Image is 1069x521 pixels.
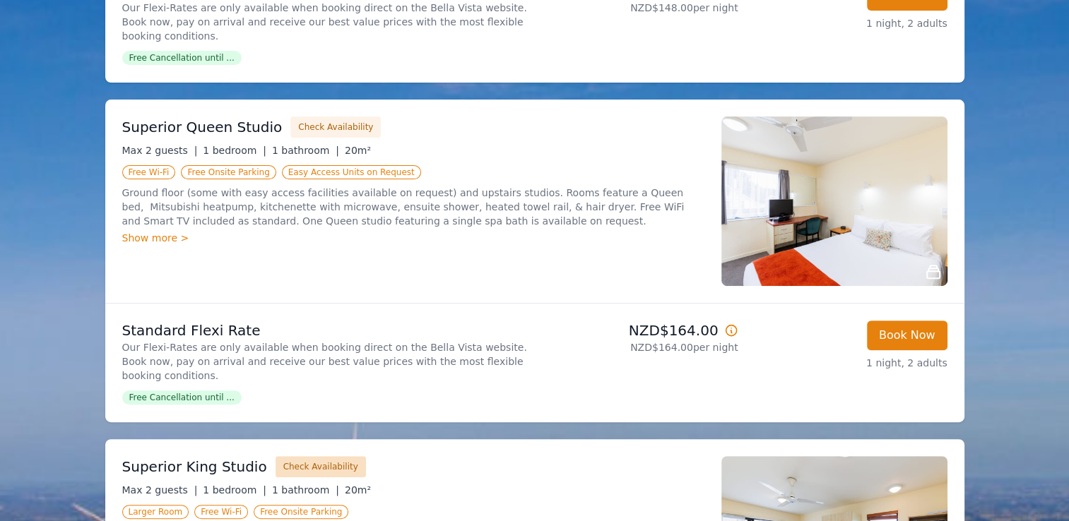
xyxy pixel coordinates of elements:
span: Free Cancellation until ... [122,390,242,405]
span: Larger Room [122,505,189,519]
p: Our Flexi-Rates are only available when booking direct on the Bella Vista website. Book now, pay ... [122,340,529,383]
span: Max 2 guests | [122,484,198,496]
button: Check Availability [276,456,366,477]
span: Max 2 guests | [122,145,198,156]
p: NZD$148.00 per night [541,1,738,15]
p: Our Flexi-Rates are only available when booking direct on the Bella Vista website. Book now, pay ... [122,1,529,43]
p: NZD$164.00 [541,321,738,340]
span: Free Wi-Fi [122,165,176,179]
span: Free Onsite Parking [254,505,348,519]
button: Check Availability [290,116,381,138]
p: Ground floor (some with easy access facilities available on request) and upstairs studios. Rooms ... [122,186,704,228]
span: Free Onsite Parking [181,165,276,179]
p: 1 night, 2 adults [750,16,947,30]
div: Show more > [122,231,704,245]
p: NZD$164.00 per night [541,340,738,354]
h3: Superior Queen Studio [122,117,283,137]
span: 1 bedroom | [203,484,266,496]
span: 20m² [345,145,371,156]
h3: Superior King Studio [122,457,267,477]
span: Easy Access Units on Request [282,165,421,179]
span: 20m² [345,484,371,496]
p: Standard Flexi Rate [122,321,529,340]
span: Free Wi-Fi [194,505,248,519]
button: Book Now [867,321,947,350]
span: 1 bedroom | [203,145,266,156]
span: Free Cancellation until ... [122,51,242,65]
span: 1 bathroom | [272,484,339,496]
span: 1 bathroom | [272,145,339,156]
p: 1 night, 2 adults [750,356,947,370]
